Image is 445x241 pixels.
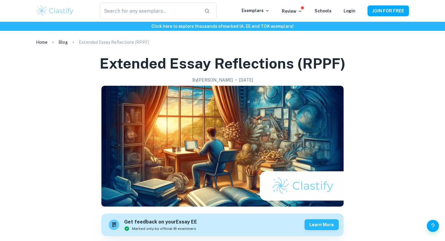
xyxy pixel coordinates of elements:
button: Help and Feedback [427,220,439,232]
img: Extended Essay Reflections (RPPF) cover image [101,86,344,207]
button: Learn more [305,219,339,230]
a: Get feedback on yourEssay EEMarked only by official IB examinersLearn more [101,214,344,236]
p: Exemplars [242,7,270,14]
p: Review [282,8,302,14]
span: Marked only by official IB examiners [132,226,196,231]
h2: By [PERSON_NAME] [192,77,233,83]
h2: [DATE] [239,77,253,83]
a: Login [344,8,355,13]
p: Extended Essay Reflections (RPPF) [79,39,149,46]
img: Clastify logo [36,5,74,17]
a: Schools [315,8,331,13]
h1: Extended Essay Reflections (RPPF) [100,54,346,73]
input: Search for any exemplars... [100,2,199,19]
h6: Click here to explore thousands of marked IA, EE and TOK exemplars ! [1,23,444,30]
button: JOIN FOR FREE [368,5,409,16]
a: Home [36,38,48,47]
h6: Get feedback on your Essay EE [124,218,197,226]
p: • [235,77,237,83]
a: Blog [58,38,68,47]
